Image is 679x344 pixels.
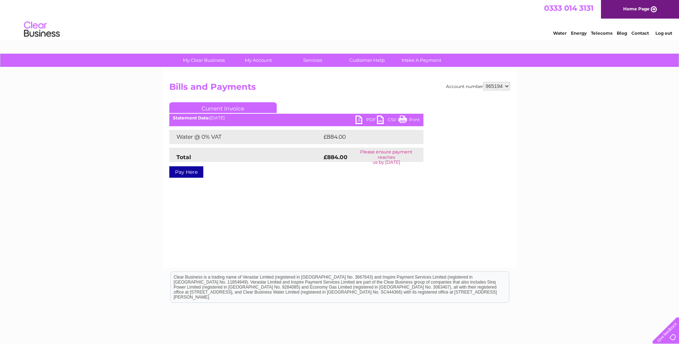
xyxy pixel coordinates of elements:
div: Account number [446,82,510,90]
a: Log out [655,30,672,36]
img: logo.png [24,19,60,40]
a: Make A Payment [392,54,451,67]
td: £884.00 [322,130,411,144]
a: Customer Help [338,54,397,67]
a: Energy [571,30,587,36]
a: My Clear Business [174,54,233,67]
h2: Bills and Payments [169,82,510,95]
div: Clear Business is a trading name of Verastar Limited (registered in [GEOGRAPHIC_DATA] No. 3667643... [171,4,509,35]
a: Current Invoice [169,102,277,113]
a: Contact [631,30,649,36]
div: [DATE] [169,116,423,121]
a: Services [283,54,342,67]
a: Blog [617,30,627,36]
a: CSV [377,116,398,126]
a: Print [398,116,420,126]
a: Telecoms [591,30,612,36]
a: Water [553,30,567,36]
strong: Total [176,154,191,161]
b: Statement Date: [173,115,210,121]
a: My Account [229,54,288,67]
td: Please ensure payment reaches us by [DATE] [349,148,423,167]
strong: £884.00 [324,154,348,161]
a: Pay Here [169,166,203,178]
a: PDF [355,116,377,126]
td: Water @ 0% VAT [169,130,322,144]
a: 0333 014 3131 [544,4,593,13]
